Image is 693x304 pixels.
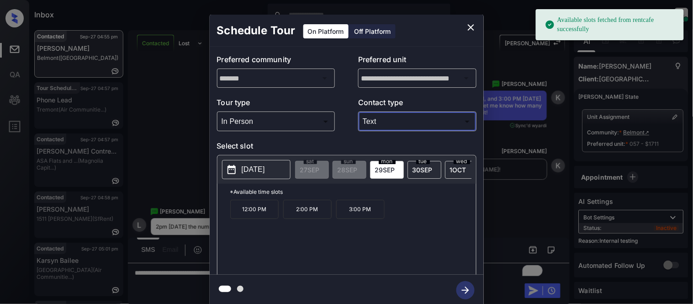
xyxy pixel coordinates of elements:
p: Contact type [358,97,476,112]
p: 3:00 PM [336,200,385,219]
p: Preferred unit [358,54,476,69]
p: Select slot [217,140,476,155]
span: 1 OCT [450,166,466,174]
p: 12:00 PM [230,200,279,219]
span: 30 SEP [413,166,433,174]
span: 29 SEP [375,166,395,174]
span: wed [454,159,470,164]
p: *Available time slots [230,184,476,200]
div: Available slots fetched from rentcafe successfully [545,12,677,37]
span: mon [379,159,396,164]
div: Off Platform [350,24,396,38]
button: close [462,18,480,37]
p: Preferred community [217,54,335,69]
p: Tour type [217,97,335,112]
div: date-select [407,161,441,179]
h2: Schedule Tour [210,15,303,47]
div: In Person [219,114,333,129]
p: 2:00 PM [283,200,332,219]
div: date-select [370,161,404,179]
span: tue [416,159,430,164]
div: Text [360,114,474,129]
div: date-select [445,161,479,179]
div: On Platform [303,24,349,38]
button: [DATE] [222,160,291,179]
p: [DATE] [242,164,265,175]
button: btn-next [451,278,480,302]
